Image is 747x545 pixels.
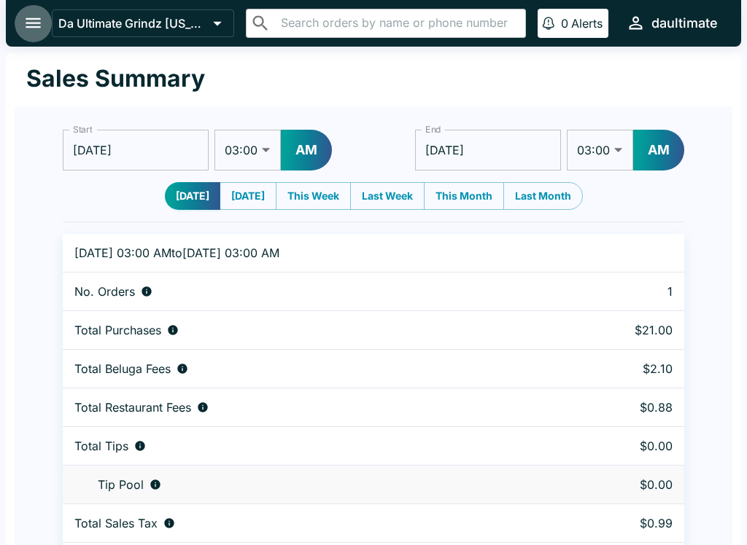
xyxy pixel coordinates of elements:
[74,361,171,376] p: Total Beluga Fees
[503,182,583,210] button: Last Month
[74,439,128,453] p: Total Tips
[26,64,205,93] h1: Sales Summary
[74,284,540,299] div: Number of orders placed
[73,123,92,136] label: Start
[424,182,504,210] button: This Month
[74,361,540,376] div: Fees paid by diners to Beluga
[563,400,673,415] p: $0.88
[563,516,673,530] p: $0.99
[633,130,684,170] button: AM
[63,130,209,170] input: Choose date, selected date is Sep 30, 2025
[651,15,718,32] div: daultimate
[74,477,540,492] div: Tips unclaimed by a waiter
[74,246,540,260] p: [DATE] 03:00 AM to [DATE] 03:00 AM
[571,16,603,31] p: Alerts
[74,400,191,415] p: Total Restaurant Fees
[561,16,568,31] p: 0
[563,477,673,492] p: $0.00
[220,182,276,210] button: [DATE]
[74,516,158,530] p: Total Sales Tax
[15,4,52,42] button: open drawer
[620,7,724,39] button: daultimate
[74,323,540,337] div: Aggregate order subtotals
[563,361,673,376] p: $2.10
[74,323,161,337] p: Total Purchases
[74,516,540,530] div: Sales tax paid by diners
[276,182,351,210] button: This Week
[58,16,207,31] p: Da Ultimate Grindz [US_STATE]
[350,182,425,210] button: Last Week
[563,284,673,299] p: 1
[563,439,673,453] p: $0.00
[74,439,540,453] div: Combined individual and pooled tips
[98,477,144,492] p: Tip Pool
[74,284,135,299] p: No. Orders
[165,182,220,210] button: [DATE]
[276,13,519,34] input: Search orders by name or phone number
[281,130,332,170] button: AM
[74,400,540,415] div: Fees paid by diners to restaurant
[415,130,561,170] input: Choose date, selected date is Oct 1, 2025
[425,123,441,136] label: End
[563,323,673,337] p: $21.00
[52,9,234,37] button: Da Ultimate Grindz [US_STATE]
